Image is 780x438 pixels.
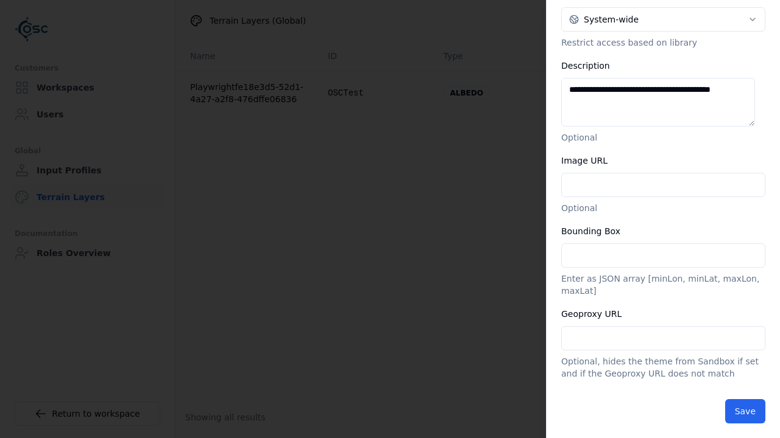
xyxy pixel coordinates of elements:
button: Save [725,399,765,423]
p: Optional, hides the theme from Sandbox if set and if the Geoproxy URL does not match [561,355,765,380]
label: Image URL [561,156,608,165]
p: Optional [561,202,765,214]
p: Optional [561,131,765,144]
label: Bounding Box [561,226,620,236]
p: Restrict access based on library [561,36,765,49]
label: Geoproxy URL [561,309,622,319]
p: Enter as JSON array [minLon, minLat, maxLon, maxLat] [561,273,765,297]
label: Description [561,61,610,71]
